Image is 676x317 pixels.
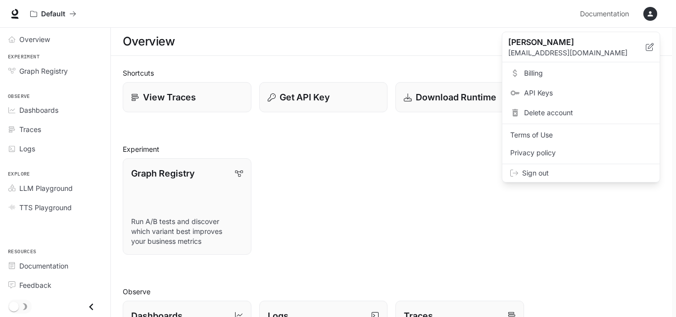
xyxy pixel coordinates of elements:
[524,88,652,98] span: API Keys
[510,148,652,158] span: Privacy policy
[524,68,652,78] span: Billing
[504,144,658,162] a: Privacy policy
[502,32,660,62] div: [PERSON_NAME][EMAIL_ADDRESS][DOMAIN_NAME]
[510,130,652,140] span: Terms of Use
[504,84,658,102] a: API Keys
[504,126,658,144] a: Terms of Use
[508,36,630,48] p: [PERSON_NAME]
[502,164,660,182] div: Sign out
[524,108,652,118] span: Delete account
[504,64,658,82] a: Billing
[508,48,646,58] p: [EMAIL_ADDRESS][DOMAIN_NAME]
[504,104,658,122] div: Delete account
[522,168,652,178] span: Sign out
